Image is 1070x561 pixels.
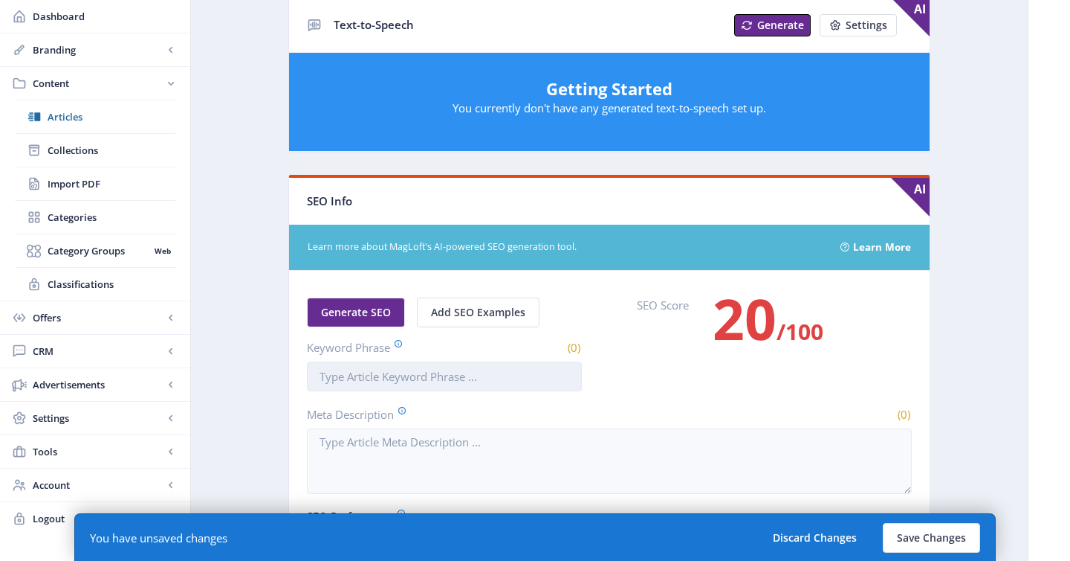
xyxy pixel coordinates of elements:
label: SEO Score [637,298,689,369]
button: Add SEO Examples [417,298,539,327]
nb-badge: Web [149,243,175,258]
span: Branding [33,42,163,57]
span: Tools [33,444,163,459]
a: Category GroupsWeb [15,234,175,267]
span: Articles [48,109,175,124]
button: Settings [820,14,897,36]
button: Save Changes [883,523,980,553]
a: Collections [15,134,175,167]
span: AI [891,178,930,217]
span: Offers [33,310,163,325]
h3: /100 [713,304,823,347]
button: Discard Changes [759,523,871,553]
span: Generate SEO [321,307,391,318]
button: Generate [734,14,811,36]
span: Content [33,76,163,91]
input: Type Article Keyword Phrase ... [307,362,582,391]
span: Text-to-Speech [334,17,414,32]
a: Categories [15,201,175,234]
span: Generate [757,19,804,31]
span: Classifications [48,277,175,292]
label: Keyword Phrase [307,339,438,356]
a: New page [725,14,811,36]
span: Advertisements [33,377,163,392]
span: Collections [48,143,175,158]
span: Add SEO Examples [431,307,525,318]
span: Logout [33,511,178,526]
a: Articles [15,100,175,133]
span: Learn more about MagLoft's AI-powered SEO generation tool. [308,240,823,254]
span: SEO Info [307,193,352,208]
p: You currently don't have any generated text-to-speech set up. [304,100,915,115]
span: CRM [33,344,163,359]
span: Category Groups [48,243,149,258]
span: Settings [33,411,163,426]
span: Categories [48,210,175,225]
h5: Getting Started [304,77,915,100]
span: (0) [895,407,912,422]
label: Meta Description [307,406,603,423]
a: Import PDF [15,167,175,200]
div: SEO Performance [307,509,912,524]
span: Dashboard [33,9,178,24]
span: 20 [713,280,776,356]
a: New page [811,14,897,36]
a: Learn More [853,236,911,259]
span: Import PDF [48,176,175,191]
span: Account [33,478,163,493]
button: Generate SEO [307,298,405,327]
span: (0) [565,340,582,355]
a: Classifications [15,268,175,301]
div: You have unsaved changes [90,530,227,545]
span: Settings [846,19,887,31]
